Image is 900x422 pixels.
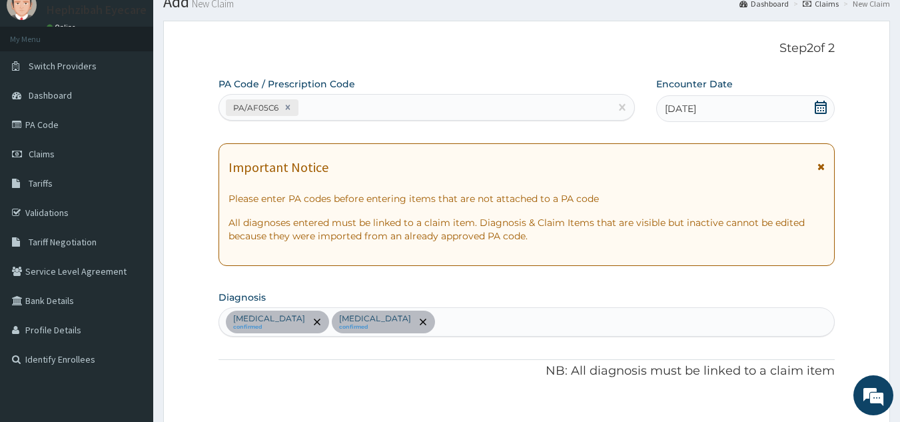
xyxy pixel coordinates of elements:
[233,324,305,331] small: confirmed
[339,324,411,331] small: confirmed
[69,75,224,92] div: Chat with us now
[228,192,825,205] p: Please enter PA codes before entering items that are not attached to a PA code
[417,316,429,328] span: remove selection option
[228,216,825,243] p: All diagnoses entered must be linked to a claim item. Diagnosis & Claim Items that are visible bu...
[29,236,97,248] span: Tariff Negotiation
[7,281,254,327] textarea: Type your message and hit 'Enter'
[665,102,696,115] span: [DATE]
[219,41,835,56] p: Step 2 of 2
[311,316,323,328] span: remove selection option
[47,23,79,32] a: Online
[219,7,250,39] div: Minimize live chat window
[228,160,328,175] h1: Important Notice
[47,4,147,16] p: Hephzibah Eyecare
[229,100,280,115] div: PA/AF05C6
[29,89,72,101] span: Dashboard
[29,148,55,160] span: Claims
[219,77,355,91] label: PA Code / Prescription Code
[219,363,835,380] p: NB: All diagnosis must be linked to a claim item
[29,60,97,72] span: Switch Providers
[656,77,733,91] label: Encounter Date
[25,67,54,100] img: d_794563401_company_1708531726252_794563401
[77,126,184,261] span: We're online!
[29,177,53,189] span: Tariffs
[233,313,305,324] p: [MEDICAL_DATA]
[219,291,266,304] label: Diagnosis
[339,313,411,324] p: [MEDICAL_DATA]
